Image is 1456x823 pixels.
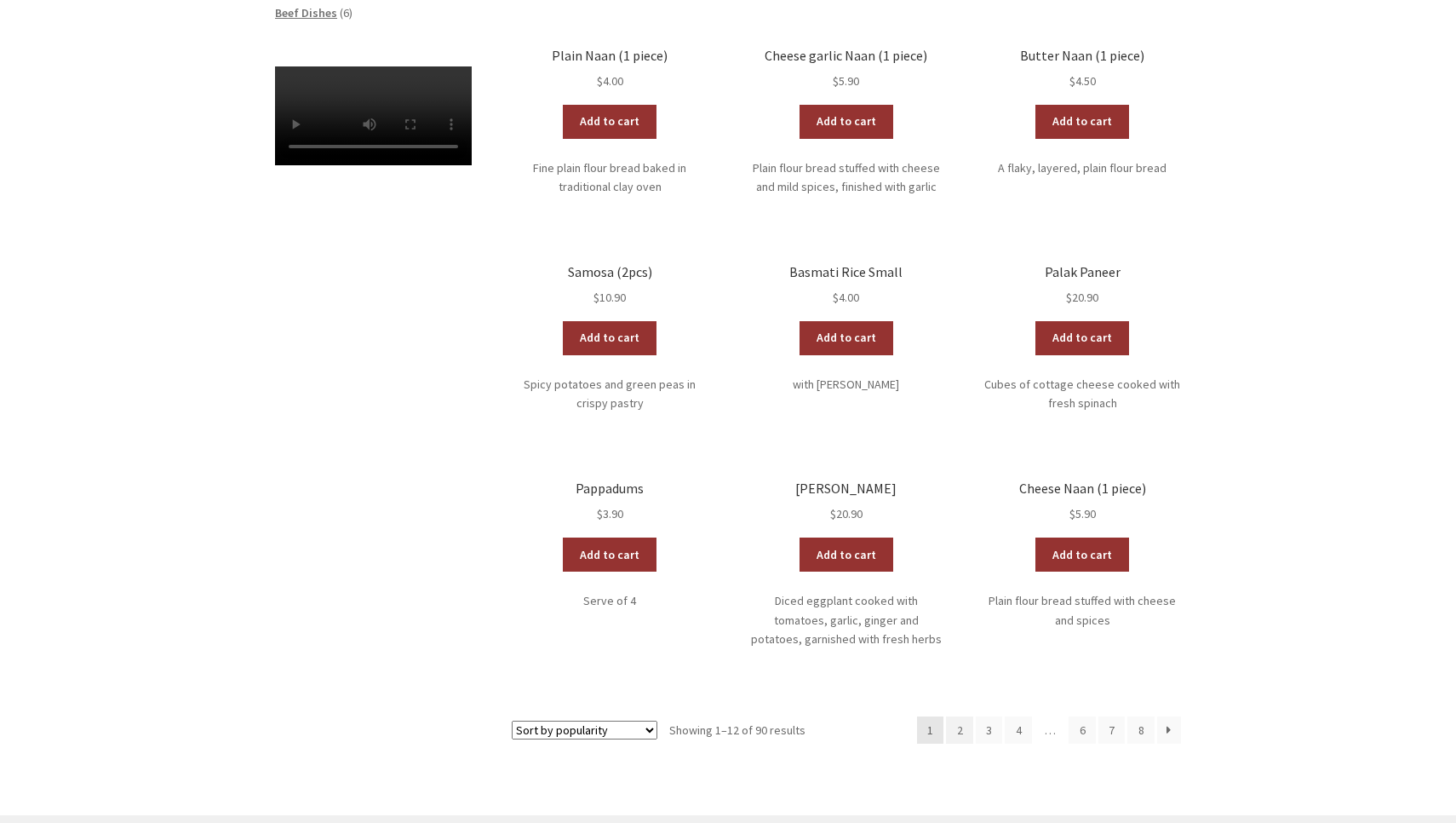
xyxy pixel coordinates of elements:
[800,321,893,355] a: Add to cart: “Basmati Rice Small”
[1157,717,1181,744] a: →
[984,375,1181,413] p: Cubes of cottage cheese cooked with fresh spinach
[833,290,839,305] span: $
[1005,717,1032,744] a: Page 4
[597,506,603,521] span: $
[1035,105,1129,139] a: Add to cart: “Butter Naan (1 piece)”
[597,73,623,89] bdi: 4.00
[512,375,708,413] p: Spicy potatoes and green peas in crispy pastry
[748,48,944,91] a: Cheese garlic Naan (1 piece) $5.90
[748,48,944,64] h2: Cheese garlic Naan (1 piece)
[512,721,657,740] select: Shop order
[748,481,944,524] a: [PERSON_NAME] $20.90
[833,73,839,89] span: $
[830,506,863,521] bdi: 20.90
[563,105,656,139] a: Add to cart: “Plain Naan (1 piece)”
[984,48,1181,91] a: Butter Naan (1 piece) $4.50
[512,264,708,308] a: Samosa (2pcs) $10.90
[669,717,805,744] p: Showing 1–12 of 90 results
[1127,717,1155,744] a: Page 8
[512,48,708,64] h2: Plain Naan (1 piece)
[984,591,1181,630] p: Plain flour bread stuffed with cheese and spices
[748,158,944,197] p: Plain flour bread stuffed with cheese and mild spices, finished with garlic
[833,73,859,89] bdi: 5.90
[1035,321,1129,355] a: Add to cart: “Palak Paneer”
[800,538,893,572] a: Add to cart: “Aloo Bengan”
[984,481,1181,524] a: Cheese Naan (1 piece) $5.90
[593,290,626,305] bdi: 10.90
[512,48,708,91] a: Plain Naan (1 piece) $4.00
[1098,717,1126,744] a: Page 7
[343,5,349,20] span: 6
[597,73,603,89] span: $
[800,105,893,139] a: Add to cart: “Cheese garlic Naan (1 piece)”
[1069,73,1075,89] span: $
[512,264,708,280] h2: Samosa (2pcs)
[1035,717,1067,744] span: …
[593,290,599,305] span: $
[976,717,1003,744] a: Page 3
[984,264,1181,308] a: Palak Paneer $20.90
[512,481,708,524] a: Pappadums $3.90
[597,506,623,521] bdi: 3.90
[1066,290,1072,305] span: $
[748,591,944,649] p: Diced eggplant cooked with tomatoes, garlic, ginger and potatoes, garnished with fresh herbs
[917,717,944,744] span: Page 1
[512,158,708,197] p: Fine plain flour bread baked in traditional clay oven
[830,506,836,521] span: $
[1069,73,1096,89] bdi: 4.50
[748,264,944,308] a: Basmati Rice Small $4.00
[1035,538,1129,572] a: Add to cart: “Cheese Naan (1 piece)”
[1069,717,1096,744] a: Page 6
[563,321,656,355] a: Add to cart: “Samosa (2pcs)”
[1069,506,1096,521] bdi: 5.90
[833,290,859,305] bdi: 4.00
[748,481,944,497] h2: [PERSON_NAME]
[512,481,708,497] h2: Pappadums
[748,375,944,394] p: with [PERSON_NAME]
[275,5,337,20] a: Beef Dishes
[984,48,1181,64] h2: Butter Naan (1 piece)
[917,717,1181,744] nav: Product Pagination
[984,264,1181,280] h2: Palak Paneer
[1066,290,1098,305] bdi: 20.90
[946,717,973,744] a: Page 2
[984,481,1181,497] h2: Cheese Naan (1 piece)
[984,158,1181,178] p: A flaky, layered, plain flour bread
[512,591,708,611] p: Serve of 4
[563,538,656,572] a: Add to cart: “Pappadums”
[748,264,944,280] h2: Basmati Rice Small
[1069,506,1075,521] span: $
